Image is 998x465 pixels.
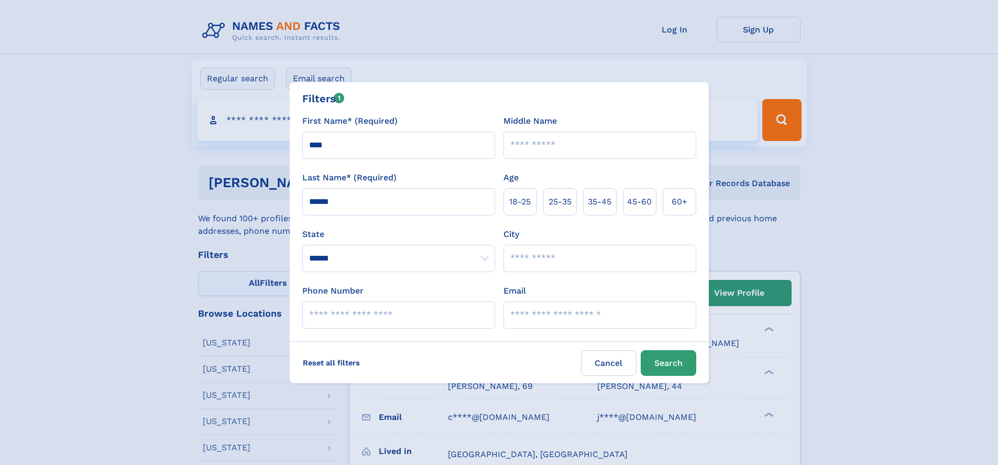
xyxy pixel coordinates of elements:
[302,285,364,297] label: Phone Number
[302,91,345,106] div: Filters
[503,115,557,127] label: Middle Name
[588,196,611,208] span: 35‑45
[627,196,652,208] span: 45‑60
[296,350,367,375] label: Reset all filters
[641,350,696,376] button: Search
[549,196,572,208] span: 25‑35
[503,228,519,241] label: City
[302,115,398,127] label: First Name* (Required)
[302,171,397,184] label: Last Name* (Required)
[509,196,531,208] span: 18‑25
[672,196,687,208] span: 60+
[503,171,519,184] label: Age
[581,350,637,376] label: Cancel
[302,228,495,241] label: State
[503,285,526,297] label: Email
